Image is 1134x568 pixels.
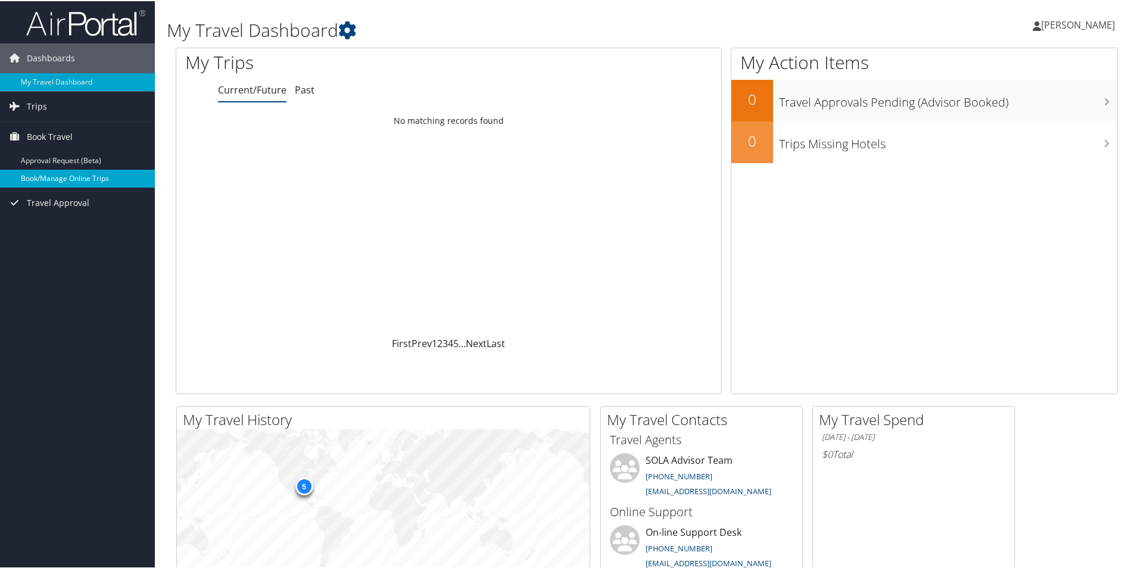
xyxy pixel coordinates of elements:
img: airportal-logo.png [26,8,145,36]
a: [PHONE_NUMBER] [646,470,712,480]
h2: My Travel Contacts [607,408,802,429]
h6: Total [822,447,1005,460]
a: 3 [443,336,448,349]
span: Book Travel [27,121,73,151]
h2: My Travel History [183,408,590,429]
span: Trips [27,90,47,120]
h2: 0 [731,130,773,150]
a: 1 [432,336,437,349]
h3: Online Support [610,503,793,519]
a: 5 [453,336,459,349]
span: Travel Approval [27,187,89,217]
h3: Travel Approvals Pending (Advisor Booked) [779,87,1117,110]
a: Next [466,336,487,349]
a: 0Trips Missing Hotels [731,120,1117,162]
a: [EMAIL_ADDRESS][DOMAIN_NAME] [646,485,771,495]
a: Prev [412,336,432,349]
span: [PERSON_NAME] [1041,17,1115,30]
h6: [DATE] - [DATE] [822,430,1005,442]
h1: My Action Items [731,49,1117,74]
td: No matching records found [176,109,721,130]
h2: 0 [731,88,773,108]
h1: My Trips [185,49,485,74]
h1: My Travel Dashboard [167,17,807,42]
a: [EMAIL_ADDRESS][DOMAIN_NAME] [646,557,771,567]
a: 0Travel Approvals Pending (Advisor Booked) [731,79,1117,120]
a: 4 [448,336,453,349]
div: 5 [295,476,313,494]
a: Current/Future [218,82,286,95]
span: $0 [822,447,833,460]
span: Dashboards [27,42,75,72]
a: 2 [437,336,443,349]
li: SOLA Advisor Team [604,452,799,501]
h3: Trips Missing Hotels [779,129,1117,151]
a: Last [487,336,505,349]
h2: My Travel Spend [819,408,1014,429]
a: [PERSON_NAME] [1033,6,1127,42]
h3: Travel Agents [610,430,793,447]
a: Past [295,82,314,95]
a: First [392,336,412,349]
a: [PHONE_NUMBER] [646,542,712,553]
span: … [459,336,466,349]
